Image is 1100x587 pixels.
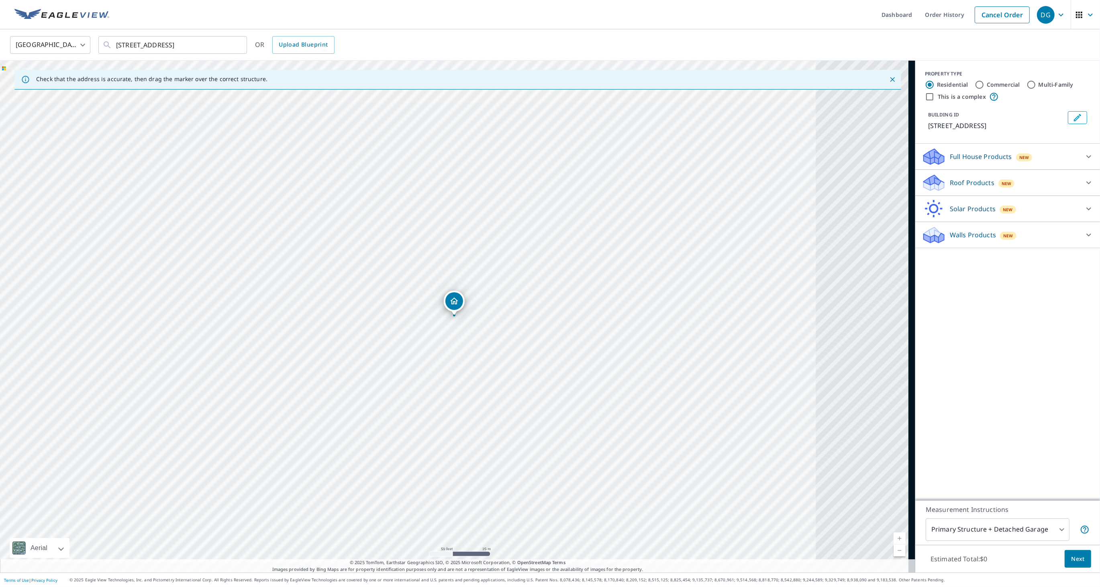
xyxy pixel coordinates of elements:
[1071,554,1085,564] span: Next
[1019,154,1029,161] span: New
[975,6,1030,23] a: Cancel Order
[1065,550,1091,568] button: Next
[1003,206,1013,213] span: New
[69,577,1096,583] p: © 2025 Eagle View Technologies, Inc. and Pictometry International Corp. All Rights Reserved. Repo...
[987,81,1020,89] label: Commercial
[1002,180,1012,187] span: New
[36,75,267,83] p: Check that the address is accurate, then drag the marker over the correct structure.
[938,93,986,101] label: This is a complex
[922,173,1094,192] div: Roof ProductsNew
[950,230,996,240] p: Walls Products
[894,544,906,556] a: Current Level 19, Zoom Out
[444,291,465,316] div: Dropped pin, building 1, Residential property, 5181 Cedar Lake Rd Boynton Beach, FL 33437
[924,550,994,568] p: Estimated Total: $0
[350,559,565,566] span: © 2025 TomTom, Earthstar Geographics SIO, © 2025 Microsoft Corporation, ©
[937,81,968,89] label: Residential
[10,538,69,558] div: Aerial
[925,70,1090,77] div: PROPERTY TYPE
[116,34,231,56] input: Search by address or latitude-longitude
[4,578,57,583] p: |
[928,121,1065,130] p: [STREET_ADDRESS]
[926,505,1090,514] p: Measurement Instructions
[1037,6,1055,24] div: DG
[31,577,57,583] a: Privacy Policy
[28,538,50,558] div: Aerial
[922,225,1094,245] div: Walls ProductsNew
[950,204,996,214] p: Solar Products
[1039,81,1073,89] label: Multi-Family
[887,74,898,85] button: Close
[950,178,994,188] p: Roof Products
[1080,525,1090,534] span: Your report will include the primary structure and a detached garage if one exists.
[10,34,90,56] div: [GEOGRAPHIC_DATA]
[552,559,565,565] a: Terms
[950,152,1012,161] p: Full House Products
[922,199,1094,218] div: Solar ProductsNew
[4,577,29,583] a: Terms of Use
[14,9,109,21] img: EV Logo
[255,36,335,54] div: OR
[926,518,1069,541] div: Primary Structure + Detached Garage
[517,559,551,565] a: OpenStreetMap
[1003,232,1013,239] span: New
[922,147,1094,166] div: Full House ProductsNew
[1068,111,1087,124] button: Edit building 1
[894,532,906,544] a: Current Level 19, Zoom In
[272,36,334,54] a: Upload Blueprint
[279,40,328,50] span: Upload Blueprint
[928,111,959,118] p: BUILDING ID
